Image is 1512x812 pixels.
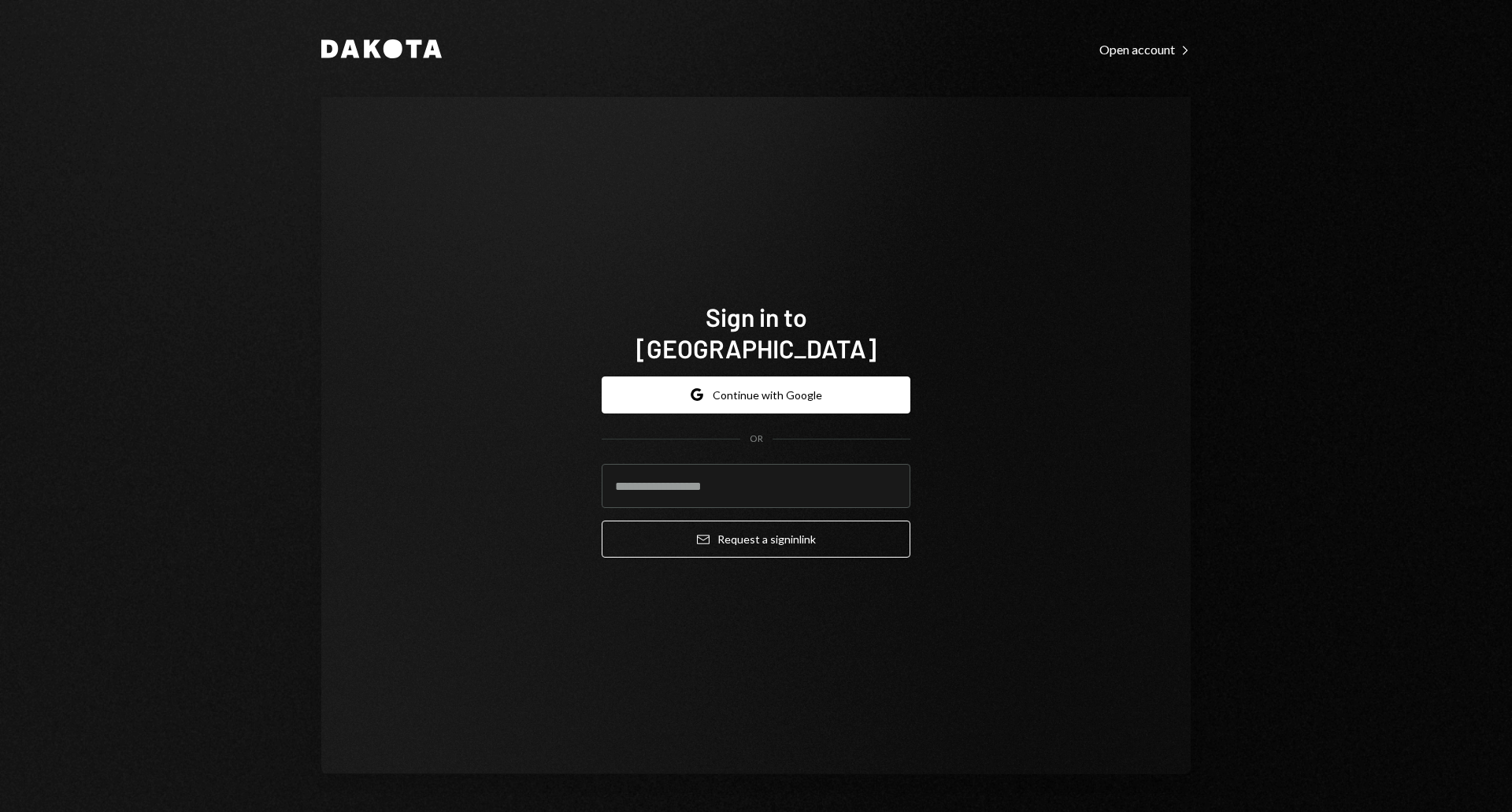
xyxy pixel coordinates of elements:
button: Request a signinlink [602,521,910,558]
div: OR [750,432,763,446]
button: Continue with Google [602,376,910,413]
a: Open account [1099,40,1191,57]
h1: Sign in to [GEOGRAPHIC_DATA] [602,301,910,364]
div: Open account [1099,42,1191,57]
